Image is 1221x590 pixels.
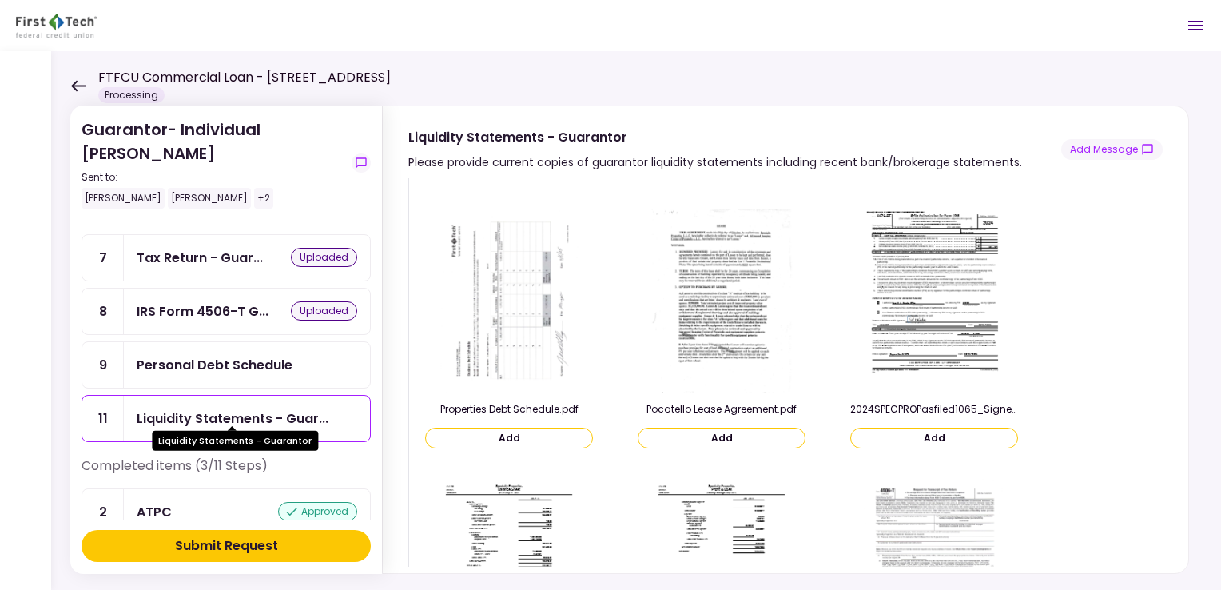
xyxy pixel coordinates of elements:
[82,118,345,209] div: Guarantor- Individual [PERSON_NAME]
[82,396,124,441] div: 11
[82,488,371,536] a: 2ATPCapproved
[152,431,318,451] div: Liquidity Statements - Guarantor
[850,428,1018,448] button: Add
[137,355,292,375] div: Personal Debt Schedule
[425,428,593,448] button: Add
[82,288,371,335] a: 8IRS Form 4506-T Guarantoruploaded
[1061,139,1163,160] button: show-messages
[638,428,805,448] button: Add
[82,289,124,334] div: 8
[425,402,593,417] div: Properties Debt Schedule.pdf
[168,188,251,209] div: [PERSON_NAME]
[82,234,371,281] a: 7Tax Return - Guarantoruploaded
[382,106,1189,574] div: Liquidity Statements - GuarantorPlease provide current copies of guarantor liquidity statements i...
[408,127,1022,147] div: Liquidity Statements - Guarantor
[82,341,371,389] a: 9Personal Debt Schedule
[16,14,97,38] img: Partner icon
[408,153,1022,172] div: Please provide current copies of guarantor liquidity statements including recent bank/brokerage s...
[82,489,124,535] div: 2
[638,402,805,417] div: Pocatello Lease Agreement.pdf
[137,409,328,429] div: Liquidity Statements - Guarantor
[82,395,371,442] a: 11Liquidity Statements - Guarantor
[254,188,273,209] div: +2
[850,402,1018,417] div: 2024SPECPROPasfiled1065_Signed (2).pdf
[137,248,263,268] div: Tax Return - Guarantor
[352,153,371,173] button: show-messages
[82,530,371,562] button: Submit Request
[98,87,165,103] div: Processing
[137,502,172,522] div: ATPC
[98,68,391,87] h1: FTFCU Commercial Loan - [STREET_ADDRESS]
[82,342,124,388] div: 9
[82,170,345,185] div: Sent to:
[1176,6,1215,45] button: Open menu
[82,188,165,209] div: [PERSON_NAME]
[291,301,357,321] div: uploaded
[175,536,278,556] div: Submit Request
[278,502,357,521] div: approved
[137,301,268,321] div: IRS Form 4506-T Guarantor
[82,456,371,488] div: Completed items (3/11 Steps)
[291,248,357,267] div: uploaded
[82,235,124,281] div: 7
